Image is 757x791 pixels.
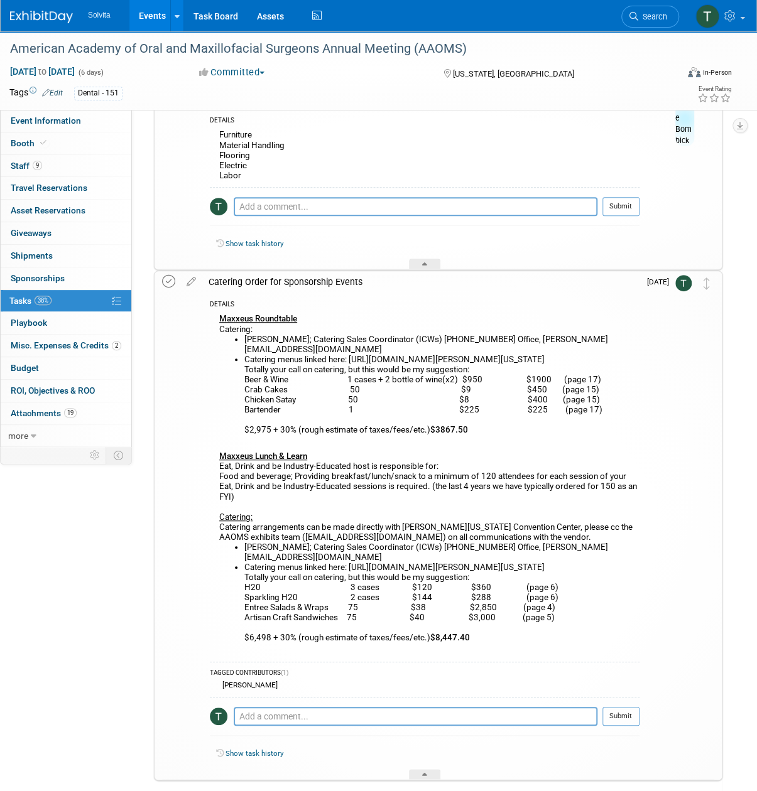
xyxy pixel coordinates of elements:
[219,681,278,689] div: [PERSON_NAME]
[9,66,75,77] span: [DATE] [DATE]
[1,222,131,244] a: Giveaways
[210,708,227,725] img: Tiannah Halcomb
[638,12,667,21] span: Search
[219,451,307,461] b: Maxxeus Lunch & Learn
[226,749,283,758] a: Show task history
[1,335,131,357] a: Misc. Expenses & Credits2
[1,290,131,312] a: Tasks38%
[11,138,49,148] span: Booth
[210,198,227,215] img: Tiannah Halcomb
[210,669,640,679] div: TAGGED CONTRIBUTORS
[281,669,288,676] span: (1)
[202,271,640,293] div: Catering Order for Sponsorship Events
[452,69,574,78] span: [US_STATE], [GEOGRAPHIC_DATA]
[688,67,700,77] img: Format-Inperson.png
[11,385,95,395] span: ROI, Objectives & ROO
[9,86,63,100] td: Tags
[602,707,640,726] button: Submit
[8,431,28,441] span: more
[11,183,87,193] span: Travel Reservations
[675,275,692,291] img: Tiannah Halcomb
[112,341,121,350] span: 2
[11,318,47,328] span: Playbook
[11,161,42,171] span: Staff
[6,38,670,60] div: American Academy of Oral and Maxillofacial Surgeons Annual Meeting (AAOMS)
[1,425,131,447] a: more
[430,633,470,642] b: $8,447.40
[602,197,640,216] button: Submit
[226,239,283,248] a: Show task history
[11,228,52,238] span: Giveaways
[40,139,46,146] i: Booth reservation complete
[430,425,468,434] b: $3867.50
[42,89,63,97] a: Edit
[1,245,131,267] a: Shipments
[35,296,52,305] span: 38%
[74,87,123,100] div: Dental - 151
[11,273,65,283] span: Sponsorships
[1,402,131,424] a: Attachments19
[1,312,131,334] a: Playbook
[11,363,39,373] span: Budget
[1,200,131,222] a: Asset Reservations
[627,65,732,84] div: Event Format
[702,68,732,77] div: In-Person
[219,512,253,522] u: Catering:
[11,116,81,126] span: Event Information
[675,91,694,146] img: Celeste Bombick
[210,116,640,127] div: DETAILS
[1,357,131,379] a: Budget
[219,314,297,323] b: Maxxeus Roundtable
[195,66,270,79] button: Committed
[36,67,48,77] span: to
[1,380,131,402] a: ROI, Objectives & ROO
[1,132,131,154] a: Booth
[11,250,53,261] span: Shipments
[210,300,640,311] div: DETAILS
[244,335,640,355] li: [PERSON_NAME]; Catering Sales Coordinator (ICWs) [PHONE_NUMBER] Office, [PERSON_NAME][EMAIL_ADDRE...
[64,408,77,417] span: 19
[33,161,42,170] span: 9
[210,311,640,655] div: Catering: Eat, Drink and be Industry-Educated host is responsible for: Food and beverage; Providi...
[9,296,52,306] span: Tasks
[244,562,640,643] li: Catering menus linked here: [URL][DOMAIN_NAME][PERSON_NAME][US_STATE] Totally your call on cateri...
[697,86,731,92] div: Event Rating
[180,276,202,288] a: edit
[621,6,679,28] a: Search
[1,110,131,132] a: Event Information
[11,205,85,215] span: Asset Reservations
[84,447,106,463] td: Personalize Event Tab Strip
[77,68,104,77] span: (6 days)
[244,355,640,436] li: Catering menus linked here: [URL][DOMAIN_NAME][PERSON_NAME][US_STATE] Totally your call on cateri...
[10,11,73,23] img: ExhibitDay
[11,408,77,418] span: Attachments
[1,177,131,199] a: Travel Reservations
[244,542,640,562] li: [PERSON_NAME]; Catering Sales Coordinator (ICWs) [PHONE_NUMBER] Office, [PERSON_NAME][EMAIL_ADDRE...
[695,4,719,28] img: Tiannah Halcomb
[647,277,675,286] span: [DATE]
[1,267,131,289] a: Sponsorships
[1,155,131,177] a: Staff9
[88,11,111,19] span: Solvita
[11,340,121,350] span: Misc. Expenses & Credits
[704,277,710,289] i: Move task
[106,447,132,463] td: Toggle Event Tabs
[210,127,640,186] div: Furniture Material Handling Flooring Electric Labor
